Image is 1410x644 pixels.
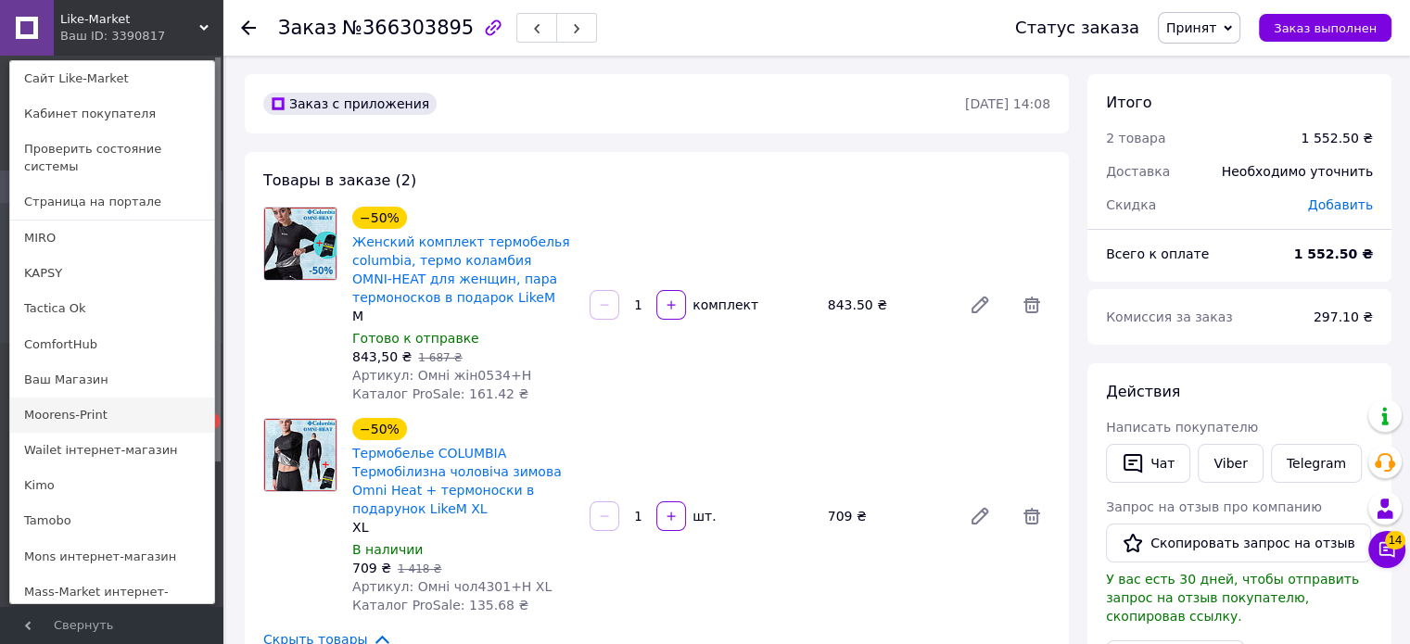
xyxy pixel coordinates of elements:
div: −50% [352,418,407,440]
button: Чат [1106,444,1190,483]
span: Скидка [1106,197,1156,212]
span: Действия [1106,383,1180,400]
a: Термобелье COLUMBIA Термобілизна чоловіча зимова Omni Heat + термоноски в подарунок LikeM XL [352,446,562,516]
span: 1 418 ₴ [398,562,441,575]
a: Mass-Market интернет-магазин [10,575,214,626]
div: −50% [352,207,407,229]
div: Необходимо уточнить [1211,151,1384,192]
span: Запрос на отзыв про компанию [1106,499,1322,514]
span: 1 687 ₴ [418,351,462,364]
div: 1 552.50 ₴ [1301,129,1373,147]
span: 2 товара [1106,131,1165,145]
span: Написать покупателю [1106,420,1258,435]
span: Товары в заказе (2) [263,171,416,189]
button: Заказ выполнен [1259,14,1391,42]
span: Like-Market [60,11,199,28]
a: Kimo [10,468,214,503]
span: 843,50 ₴ [352,349,412,364]
div: Заказ с приложения [263,93,437,115]
a: Сайт Like-Market [10,61,214,96]
span: Добавить [1308,197,1373,212]
span: Комиссия за заказ [1106,309,1233,324]
a: MIRO [10,221,214,256]
a: Mons интернет-магазин [10,539,214,575]
a: Telegram [1271,444,1362,483]
span: Артикул: Омні чол4301+Н XL [352,579,552,594]
a: Проверить состояние системы [10,132,214,183]
a: Ваш Магазин [10,362,214,398]
b: 1 552.50 ₴ [1293,246,1373,261]
span: Удалить [1013,498,1050,535]
button: Скопировать запрос на отзыв [1106,524,1371,562]
span: Каталог ProSale: 161.42 ₴ [352,386,528,401]
span: 297.10 ₴ [1314,309,1373,324]
div: Вернуться назад [241,19,256,37]
img: Женский комплект термобелья columbia, термо коламбия OMNI-HEAT для женщин, пара термоносков в под... [264,208,337,280]
a: Редактировать [961,286,998,323]
div: XL [352,518,575,537]
a: Женский комплект термобелья columbia, термо коламбия OMNI-HEAT для женщин, пара термоносков в под... [352,234,570,305]
span: Заказ [278,17,337,39]
span: Артикул: Омні жін0534+Н [352,368,531,383]
a: Wailet інтернет-магазин [10,433,214,468]
span: Доставка [1106,164,1170,179]
div: комплект [688,296,760,314]
div: Ваш ID: 3390817 [60,28,138,44]
a: Tamobo [10,503,214,538]
span: Принят [1166,20,1216,35]
span: Заказ выполнен [1274,21,1377,35]
a: Tactica Ok [10,291,214,326]
span: У вас есть 30 дней, чтобы отправить запрос на отзыв покупателю, скопировав ссылку. [1106,572,1359,624]
span: Удалить [1013,286,1050,323]
span: Каталог ProSale: 135.68 ₴ [352,598,528,612]
span: Всего к оплате [1106,246,1209,261]
a: ComfortHub [10,327,214,362]
span: Готово к отправке [352,331,479,346]
span: 709 ₴ [352,561,391,575]
img: Термобелье COLUMBIA Термобілизна чоловіча зимова Omni Heat + термоноски в подарунок LikeM XL [264,419,337,491]
button: Чат с покупателем14 [1368,531,1405,568]
a: KAPSY [10,256,214,291]
span: Итого [1106,94,1151,111]
div: шт. [688,507,718,525]
div: M [352,307,575,325]
a: Страница на портале [10,184,214,220]
a: Редактировать [961,498,998,535]
a: Moorens-Print [10,398,214,433]
span: №366303895 [342,17,474,39]
a: Viber [1198,444,1263,483]
span: В наличии [352,542,423,557]
a: Кабинет покупателя [10,96,214,132]
div: 709 ₴ [820,503,954,529]
time: [DATE] 14:08 [965,96,1050,111]
div: Статус заказа [1015,19,1139,37]
div: 843.50 ₴ [820,292,954,318]
span: 14 [1385,531,1405,549]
